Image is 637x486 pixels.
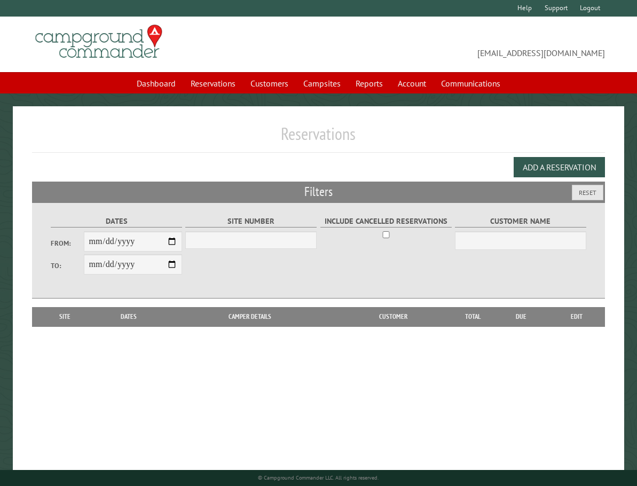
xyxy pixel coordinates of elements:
[32,123,605,153] h1: Reservations
[548,307,605,326] th: Edit
[435,73,507,93] a: Communications
[37,307,93,326] th: Site
[184,73,242,93] a: Reservations
[32,21,166,62] img: Campground Commander
[258,474,379,481] small: © Campground Commander LLC. All rights reserved.
[51,238,83,248] label: From:
[166,307,335,326] th: Camper Details
[391,73,432,93] a: Account
[244,73,295,93] a: Customers
[185,215,317,228] label: Site Number
[349,73,389,93] a: Reports
[452,307,494,326] th: Total
[51,215,182,228] label: Dates
[494,307,548,326] th: Due
[32,182,605,202] h2: Filters
[92,307,165,326] th: Dates
[335,307,452,326] th: Customer
[51,261,83,271] label: To:
[319,29,605,59] span: [EMAIL_ADDRESS][DOMAIN_NAME]
[320,215,452,228] label: Include Cancelled Reservations
[297,73,347,93] a: Campsites
[130,73,182,93] a: Dashboard
[572,185,603,200] button: Reset
[514,157,605,177] button: Add a Reservation
[455,215,586,228] label: Customer Name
